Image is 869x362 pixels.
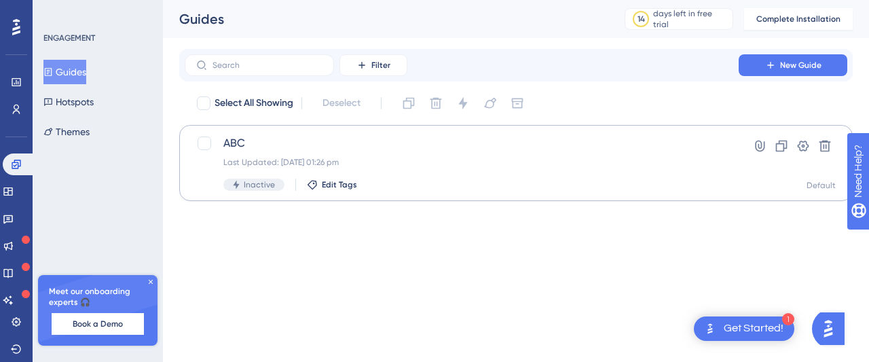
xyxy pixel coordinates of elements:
[223,157,700,168] div: Last Updated: [DATE] 01:26 pm
[807,180,836,191] div: Default
[244,179,275,190] span: Inactive
[780,60,821,71] span: New Guide
[43,60,86,84] button: Guides
[812,308,853,349] iframe: UserGuiding AI Assistant Launcher
[739,54,847,76] button: New Guide
[744,8,853,30] button: Complete Installation
[52,313,144,335] button: Book a Demo
[724,321,783,336] div: Get Started!
[782,313,794,325] div: 1
[310,91,373,115] button: Deselect
[43,90,94,114] button: Hotspots
[756,14,840,24] span: Complete Installation
[43,120,90,144] button: Themes
[223,135,700,151] span: ABC
[49,286,147,308] span: Meet our onboarding experts 🎧
[215,95,293,111] span: Select All Showing
[702,321,718,337] img: launcher-image-alternative-text
[212,60,322,70] input: Search
[32,3,85,20] span: Need Help?
[322,95,360,111] span: Deselect
[371,60,390,71] span: Filter
[73,319,123,329] span: Book a Demo
[322,179,357,190] span: Edit Tags
[179,10,591,29] div: Guides
[339,54,407,76] button: Filter
[307,179,357,190] button: Edit Tags
[637,14,645,24] div: 14
[43,33,95,43] div: ENGAGEMENT
[653,8,728,30] div: days left in free trial
[694,316,794,341] div: Open Get Started! checklist, remaining modules: 1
